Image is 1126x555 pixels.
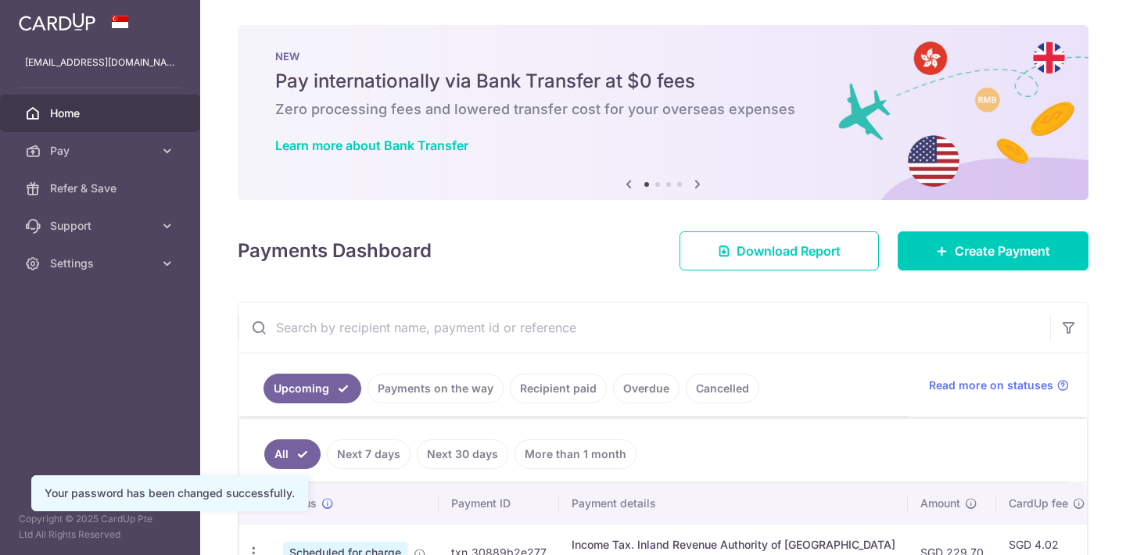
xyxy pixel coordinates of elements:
[327,439,411,469] a: Next 7 days
[50,143,153,159] span: Pay
[1009,496,1068,511] span: CardUp fee
[50,218,153,234] span: Support
[898,231,1088,270] a: Create Payment
[25,55,175,70] p: [EMAIL_ADDRESS][DOMAIN_NAME]
[613,374,680,403] a: Overdue
[50,181,153,196] span: Refer & Save
[737,242,841,260] span: Download Report
[45,485,295,501] div: Your password has been changed successfully.
[50,256,153,271] span: Settings
[275,50,1051,63] p: NEW
[929,378,1053,393] span: Read more on statuses
[929,378,1069,393] a: Read more on statuses
[264,374,361,403] a: Upcoming
[686,374,759,403] a: Cancelled
[417,439,508,469] a: Next 30 days
[275,69,1051,94] h5: Pay internationally via Bank Transfer at $0 fees
[680,231,879,270] a: Download Report
[36,11,68,25] span: Help
[238,303,1050,353] input: Search by recipient name, payment id or reference
[50,106,153,121] span: Home
[510,374,607,403] a: Recipient paid
[275,138,468,153] a: Learn more about Bank Transfer
[238,25,1088,200] img: Bank transfer banner
[920,496,960,511] span: Amount
[275,100,1051,119] h6: Zero processing fees and lowered transfer cost for your overseas expenses
[19,13,95,31] img: CardUp
[955,242,1050,260] span: Create Payment
[572,537,895,553] div: Income Tax. Inland Revenue Authority of [GEOGRAPHIC_DATA]
[559,483,908,524] th: Payment details
[368,374,504,403] a: Payments on the way
[515,439,637,469] a: More than 1 month
[238,237,432,265] h4: Payments Dashboard
[264,439,321,469] a: All
[439,483,559,524] th: Payment ID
